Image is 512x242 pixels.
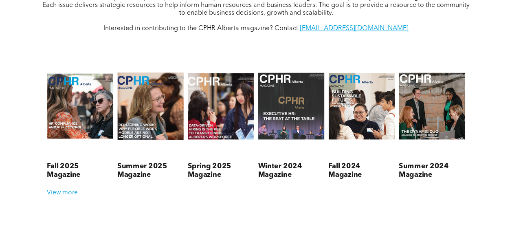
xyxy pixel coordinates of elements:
span: Interested in contributing to the CPHR Alberta magazine? Contact [103,25,298,32]
a: [EMAIL_ADDRESS][DOMAIN_NAME] [300,25,409,32]
h3: Fall 2025 Magazine [47,162,113,179]
div: View more [43,189,469,197]
h3: Summer 2024 Magazine [399,162,465,179]
span: Each issue delivers strategic resources to help inform human resources and business leaders. The ... [42,2,470,16]
h3: Winter 2024 Magazine [258,162,324,179]
h3: Summer 2025 Magazine [117,162,184,179]
h3: Spring 2025 Magazine [188,162,254,179]
h3: Fall 2024 Magazine [328,162,395,179]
